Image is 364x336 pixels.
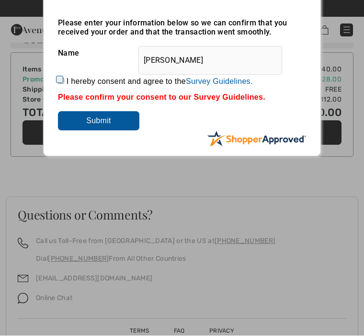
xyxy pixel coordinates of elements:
input: Submit [58,112,139,131]
div: Please confirm your consent to our Survey Guidelines. [58,93,306,102]
label: I hereby consent and agree to the [67,78,253,86]
div: Please enter your information below so we can confirm that you received your order and that the t... [58,19,306,37]
div: Name [58,42,306,66]
a: Survey Guidelines. [186,78,253,86]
